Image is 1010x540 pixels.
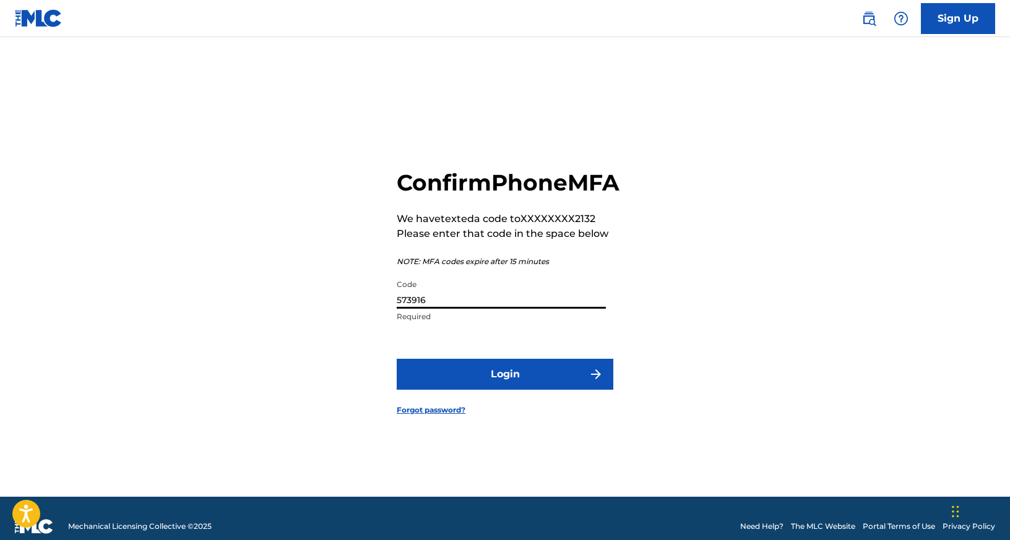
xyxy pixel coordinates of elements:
[921,3,995,34] a: Sign Up
[589,367,603,382] img: f7272a7cc735f4ea7f67.svg
[15,9,63,27] img: MLC Logo
[397,169,619,197] h2: Confirm Phone MFA
[952,493,959,530] div: Drag
[861,11,876,26] img: search
[857,6,881,31] a: Public Search
[740,521,783,532] a: Need Help?
[15,519,53,534] img: logo
[397,226,619,241] p: Please enter that code in the space below
[889,6,913,31] div: Help
[397,311,606,322] p: Required
[397,359,613,390] button: Login
[397,212,619,226] p: We have texted a code to XXXXXXXX2132
[791,521,855,532] a: The MLC Website
[948,481,1010,540] iframe: Chat Widget
[68,521,212,532] span: Mechanical Licensing Collective © 2025
[397,405,465,416] a: Forgot password?
[863,521,935,532] a: Portal Terms of Use
[894,11,909,26] img: help
[943,521,995,532] a: Privacy Policy
[397,256,619,267] p: NOTE: MFA codes expire after 15 minutes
